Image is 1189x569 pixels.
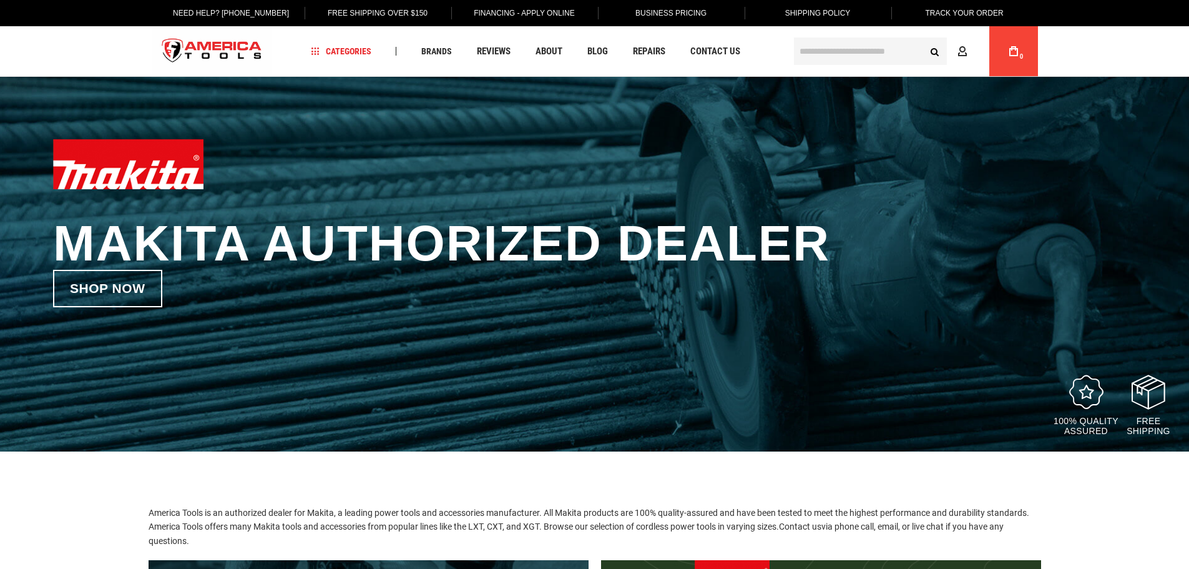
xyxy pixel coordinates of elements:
[53,217,1136,270] h1: Makita Authorized Dealer
[779,522,821,532] a: Contact us
[306,43,377,60] a: Categories
[152,28,273,75] img: America Tools
[530,43,568,60] a: About
[633,47,665,56] span: Repairs
[1020,53,1024,60] span: 0
[923,39,947,63] button: Search
[152,28,273,75] a: store logo
[785,9,851,17] span: Shipping Policy
[53,270,162,307] a: Shop now
[53,139,203,189] img: Makita logo
[536,47,562,56] span: About
[1002,26,1025,76] a: 0
[311,47,371,56] span: Categories
[1052,416,1120,436] p: 100% quality assured
[690,47,740,56] span: Contact Us
[421,47,452,56] span: Brands
[587,47,608,56] span: Blog
[627,43,671,60] a: Repairs
[685,43,746,60] a: Contact Us
[582,43,614,60] a: Blog
[477,47,511,56] span: Reviews
[1127,416,1170,436] p: Free Shipping
[139,506,1050,548] p: America Tools is an authorized dealer for Makita, a leading power tools and accessories manufactu...
[471,43,516,60] a: Reviews
[416,43,457,60] a: Brands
